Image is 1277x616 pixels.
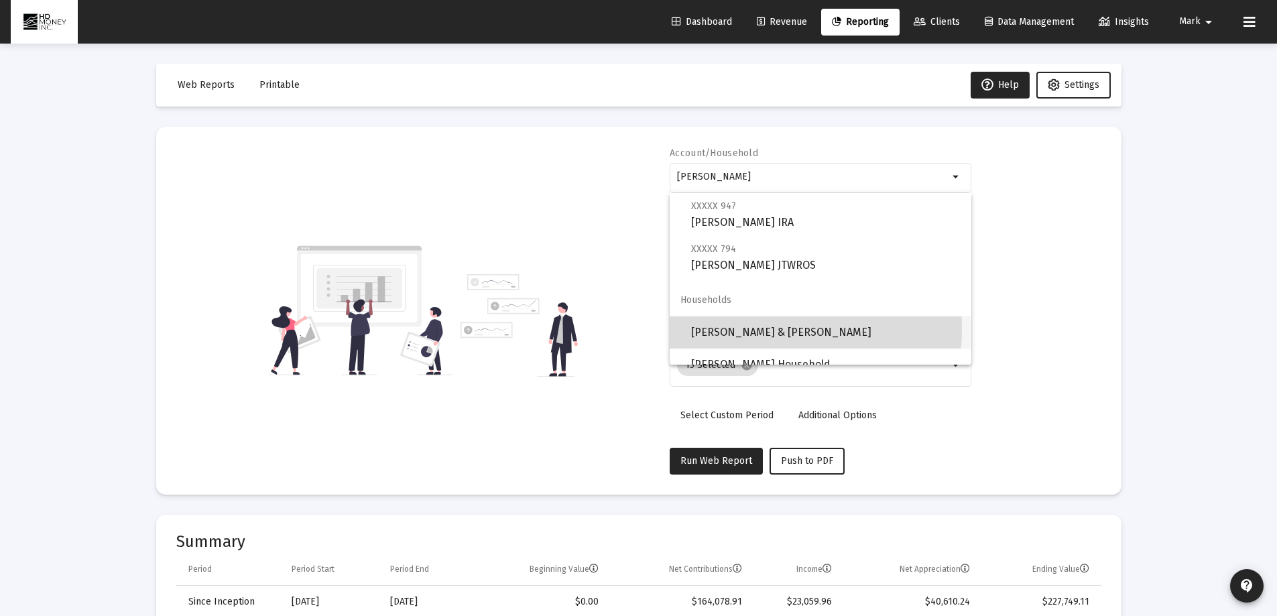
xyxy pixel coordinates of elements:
[691,200,736,212] span: XXXXX 947
[1201,9,1217,36] mat-icon: arrow_drop_down
[1239,578,1255,594] mat-icon: contact_support
[1099,16,1149,27] span: Insights
[381,554,474,586] td: Column Period End
[21,9,68,36] img: Dashboard
[900,564,970,574] div: Net Appreciation
[176,554,282,586] td: Column Period
[1036,72,1111,99] button: Settings
[670,448,763,475] button: Run Web Report
[292,564,335,574] div: Period Start
[796,564,832,574] div: Income
[670,147,758,159] label: Account/Household
[669,564,742,574] div: Net Contributions
[770,448,845,475] button: Push to PDF
[971,72,1030,99] button: Help
[985,16,1074,27] span: Data Management
[741,359,753,371] mat-icon: cancel
[268,244,452,377] img: reporting
[680,410,774,421] span: Select Custom Period
[677,352,949,379] mat-chip-list: Selection
[821,9,900,36] a: Reporting
[677,172,949,182] input: Search or select an account or household
[670,284,971,316] span: Households
[188,564,212,574] div: Period
[167,72,245,99] button: Web Reports
[798,410,877,421] span: Additional Options
[390,564,429,574] div: Period End
[390,595,465,609] div: [DATE]
[1032,564,1089,574] div: Ending Value
[282,554,381,586] td: Column Period Start
[661,9,743,36] a: Dashboard
[751,554,841,586] td: Column Income
[1088,9,1160,36] a: Insights
[672,16,732,27] span: Dashboard
[249,72,310,99] button: Printable
[691,198,961,231] span: [PERSON_NAME] IRA
[979,554,1101,586] td: Column Ending Value
[1179,16,1201,27] span: Mark
[680,455,752,467] span: Run Web Report
[949,357,965,373] mat-icon: arrow_drop_down
[530,564,599,574] div: Beginning Value
[914,16,960,27] span: Clients
[292,595,371,609] div: [DATE]
[781,455,833,467] span: Push to PDF
[259,79,300,90] span: Printable
[474,554,608,586] td: Column Beginning Value
[691,349,961,381] span: [PERSON_NAME] Household
[757,16,807,27] span: Revenue
[691,316,961,349] span: [PERSON_NAME] & [PERSON_NAME]
[832,16,889,27] span: Reporting
[974,9,1085,36] a: Data Management
[841,554,980,586] td: Column Net Appreciation
[176,535,1101,548] mat-card-title: Summary
[691,243,736,255] span: XXXXX 794
[691,241,961,273] span: [PERSON_NAME] JTWROS
[1163,8,1233,35] button: Mark
[1065,79,1099,90] span: Settings
[981,79,1019,90] span: Help
[949,169,965,185] mat-icon: arrow_drop_down
[903,9,971,36] a: Clients
[746,9,818,36] a: Revenue
[608,554,751,586] td: Column Net Contributions
[178,79,235,90] span: Web Reports
[677,355,758,376] mat-chip: 15 Selected
[461,274,578,377] img: reporting-alt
